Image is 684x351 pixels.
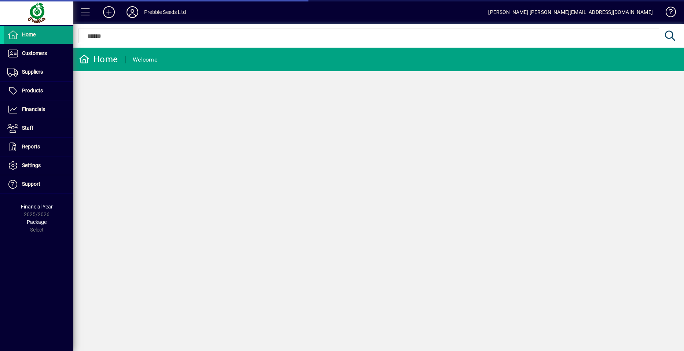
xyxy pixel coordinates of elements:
a: Settings [4,156,73,175]
span: Customers [22,50,47,56]
span: Support [22,181,40,187]
div: [PERSON_NAME] [PERSON_NAME][EMAIL_ADDRESS][DOMAIN_NAME] [488,6,653,18]
span: Package [27,219,47,225]
div: Welcome [133,54,157,66]
a: Knowledge Base [660,1,675,25]
a: Products [4,82,73,100]
div: Prebble Seeds Ltd [144,6,186,18]
span: Financials [22,106,45,112]
div: Home [79,53,118,65]
span: Financial Year [21,204,53,210]
a: Customers [4,44,73,63]
span: Products [22,88,43,93]
a: Suppliers [4,63,73,81]
span: Settings [22,162,41,168]
span: Suppliers [22,69,43,75]
button: Add [97,5,121,19]
button: Profile [121,5,144,19]
a: Reports [4,138,73,156]
a: Support [4,175,73,193]
a: Financials [4,100,73,119]
span: Reports [22,144,40,149]
span: Staff [22,125,33,131]
a: Staff [4,119,73,137]
span: Home [22,32,36,37]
